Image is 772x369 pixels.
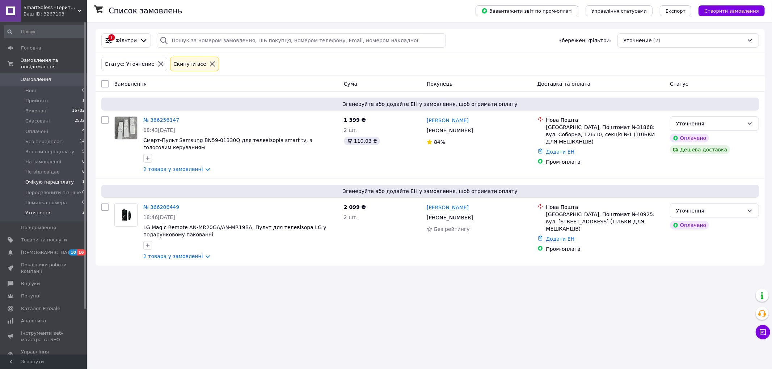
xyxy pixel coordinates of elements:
[425,125,474,136] div: [PHONE_NUMBER]
[344,117,366,123] span: 1 399 ₴
[143,224,326,237] a: LG Magic Remote AN-MR20GA/AN-MR19BA, Пульт для телевізора LG у подарунковому пакованні
[25,128,48,135] span: Оплачені
[434,139,445,145] span: 84%
[670,134,709,142] div: Оплачено
[77,249,85,256] span: 16
[670,221,709,229] div: Оплачено
[546,203,665,211] div: Нова Пошта
[24,4,78,11] span: SmartSaless -Територія розумних продажів. Інтернет магазин електроніки та товарів для відпочінку
[115,208,137,222] img: Фото товару
[82,87,85,94] span: 0
[69,249,77,256] span: 10
[21,45,41,51] span: Головна
[143,166,203,172] a: 2 товара у замовленні
[676,120,744,128] div: Уточнення
[25,108,48,114] span: Виконані
[109,7,182,15] h1: Список замовлень
[82,128,85,135] span: 9
[676,207,744,215] div: Уточнення
[21,318,46,324] span: Аналітика
[427,117,469,124] a: [PERSON_NAME]
[546,211,665,232] div: [GEOGRAPHIC_DATA], Поштомат №40925: вул. [STREET_ADDRESS] (ТІЛЬКИ ДЛЯ МЕШКАНЦІВ)
[21,293,41,299] span: Покупці
[344,137,380,145] div: 110.03 ₴
[660,5,692,16] button: Експорт
[143,214,175,220] span: 18:46[DATE]
[72,108,85,114] span: 16782
[25,159,61,165] span: На замовленні
[481,8,573,14] span: Завантажити звіт по пром-оплаті
[653,38,661,43] span: (2)
[103,60,156,68] div: Статус: Уточнение
[666,8,686,14] span: Експорт
[24,11,87,17] div: Ваш ID: 3267103
[344,214,358,220] span: 2 шт.
[21,330,67,343] span: Інструменти веб-майстра та SEO
[546,116,665,124] div: Нова Пошта
[104,100,756,108] span: Згенеруйте або додайте ЕН у замовлення, щоб отримати оплату
[344,81,357,87] span: Cума
[591,8,647,14] span: Управління статусами
[25,138,62,145] span: Без передплат
[157,33,446,48] input: Пошук за номером замовлення, ПІБ покупця, номером телефону, Email, номером накладної
[82,210,85,216] span: 2
[21,224,56,231] span: Повідомлення
[82,98,85,104] span: 1
[104,188,756,195] span: Згенеруйте або додайте ЕН у замовлення, щоб отримати оплату
[80,138,85,145] span: 14
[586,5,653,16] button: Управління статусами
[546,245,665,253] div: Пром-оплата
[546,124,665,145] div: [GEOGRAPHIC_DATA], Поштомат №31868: вул. Соборна, 126/10, секція №1 (ТІЛЬКИ ДЛЯ МЕШКАНЦІВ)
[344,127,358,133] span: 2 шт.
[670,81,688,87] span: Статус
[427,81,452,87] span: Покупець
[537,81,591,87] span: Доставка та оплата
[558,37,611,44] span: Збережені фільтри:
[427,204,469,211] a: [PERSON_NAME]
[82,189,85,196] span: 0
[75,118,85,124] span: 2532
[704,8,759,14] span: Створити замовлення
[434,226,470,232] span: Без рейтингу
[82,169,85,175] span: 0
[82,199,85,206] span: 0
[344,204,366,210] span: 2 099 ₴
[21,349,67,362] span: Управління сайтом
[25,118,50,124] span: Скасовані
[624,37,652,44] span: Уточнение
[21,237,67,243] span: Товари та послуги
[21,249,75,256] span: [DEMOGRAPHIC_DATA]
[114,81,147,87] span: Замовлення
[115,117,137,139] img: Фото товару
[114,116,138,140] a: Фото товару
[4,25,85,38] input: Пошук
[691,8,765,13] a: Створити замовлення
[21,262,67,275] span: Показники роботи компанії
[25,189,81,196] span: Передзвонити пізніше
[143,127,175,133] span: 08:43[DATE]
[25,199,67,206] span: Помилка номера
[25,169,59,175] span: Не відповідає
[670,145,730,154] div: Дешева доставка
[756,325,770,339] button: Чат з покупцем
[115,37,137,44] span: Фільтри
[25,149,74,155] span: Внесли передплату
[21,280,40,287] span: Відгуки
[82,179,85,185] span: 1
[546,236,575,242] a: Додати ЕН
[21,305,60,312] span: Каталог ProSale
[143,204,179,210] a: № 366206449
[25,98,48,104] span: Прийняті
[546,149,575,155] a: Додати ЕН
[143,253,203,259] a: 2 товара у замовленні
[25,179,74,185] span: Очікую передплату
[546,158,665,166] div: Пром-оплата
[172,60,208,68] div: Cкинути все
[25,210,51,216] span: Уточнення
[21,57,87,70] span: Замовлення та повідомлення
[143,137,312,150] a: Смарт-Пульт Samsung BN59-01330Q для телевізорів smart tv, з голосовим керуванням
[699,5,765,16] button: Створити замовлення
[143,117,179,123] a: № 366256147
